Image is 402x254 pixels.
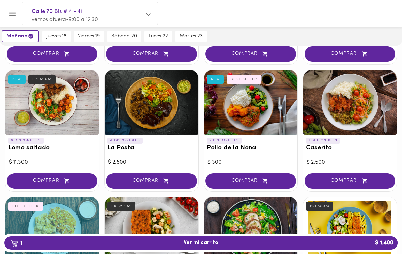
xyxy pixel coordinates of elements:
[362,215,395,247] iframe: Messagebird Livechat Widget
[6,239,27,248] b: 1
[184,240,218,246] span: Ver mi carrito
[144,31,172,42] button: lunes 22
[32,7,141,16] span: Calle 70 Bis # 4 - 41
[313,178,387,184] span: COMPRAR
[7,46,97,62] button: COMPRAR
[214,51,288,57] span: COMPRAR
[106,46,197,62] button: COMPRAR
[4,236,398,250] button: 1Ver mi carrito$ 1.400
[28,75,56,84] div: PREMIUM
[8,145,96,152] h3: Lomo saltado
[180,33,203,39] span: martes 23
[15,51,89,57] span: COMPRAR
[42,31,71,42] button: jueves 18
[11,240,18,247] img: cart.png
[105,70,198,135] div: La Posta
[207,145,295,152] h3: Pollo de la Nona
[5,70,99,135] div: Lomo saltado
[107,202,135,211] div: PREMIUM
[205,46,296,62] button: COMPRAR
[305,46,395,62] button: COMPRAR
[207,159,294,166] div: $ 300
[207,75,224,84] div: NEW
[214,178,288,184] span: COMPRAR
[306,138,340,144] p: 1 DISPONIBLES
[8,138,44,144] p: 8 DISPONIBLES
[111,33,137,39] span: sábado 20
[207,138,242,144] p: 2 DISPONIBLES
[175,31,207,42] button: martes 23
[107,31,141,42] button: sábado 20
[9,159,95,166] div: $ 11.300
[303,70,397,135] div: Caserito
[227,75,261,84] div: BEST SELLER
[7,173,97,189] button: COMPRAR
[8,202,43,211] div: BEST SELLER
[305,173,395,189] button: COMPRAR
[32,17,98,22] span: vernos afuera • 9:00 a 12:30
[205,173,296,189] button: COMPRAR
[15,178,89,184] span: COMPRAR
[108,159,195,166] div: $ 2.500
[106,173,197,189] button: COMPRAR
[78,33,100,39] span: viernes 19
[74,31,104,42] button: viernes 19
[307,159,393,166] div: $ 2.500
[6,33,34,39] span: mañana
[149,33,168,39] span: lunes 22
[313,51,387,57] span: COMPRAR
[4,5,21,22] button: Menu
[306,202,334,211] div: PREMIUM
[8,75,26,84] div: NEW
[107,145,195,152] h3: La Posta
[2,30,39,42] button: mañana
[114,178,188,184] span: COMPRAR
[107,138,143,144] p: 4 DISPONIBLES
[306,145,394,152] h3: Caserito
[46,33,66,39] span: jueves 18
[204,70,297,135] div: Pollo de la Nona
[114,51,188,57] span: COMPRAR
